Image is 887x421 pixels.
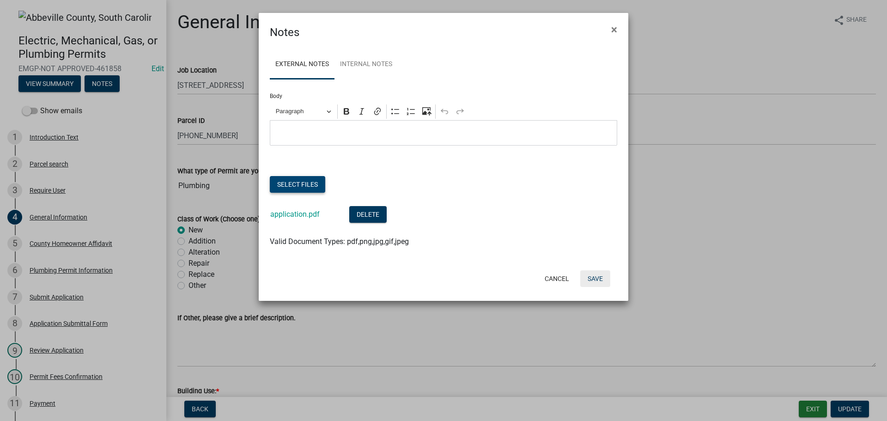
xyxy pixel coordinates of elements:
button: Save [580,270,610,287]
label: Body [270,93,282,99]
h4: Notes [270,24,299,41]
wm-modal-confirm: Delete Document [349,211,387,220]
div: Editor editing area: main. Press Alt+0 for help. [270,120,617,146]
button: Select files [270,176,325,193]
a: External Notes [270,50,334,79]
span: Valid Document Types: pdf,png,jpg,gif,jpeg [270,237,409,246]
button: Close [604,17,625,43]
button: Delete [349,206,387,223]
div: Editor toolbar [270,103,617,120]
button: Cancel [537,270,577,287]
button: Paragraph, Heading [272,104,335,119]
a: Internal Notes [334,50,398,79]
span: Paragraph [276,106,324,117]
a: application.pdf [270,210,320,219]
span: × [611,23,617,36]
